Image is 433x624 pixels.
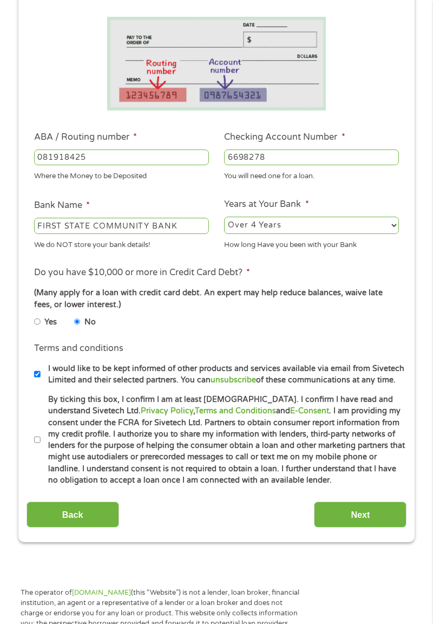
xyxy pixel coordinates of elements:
div: We do NOT store your bank details! [34,236,209,251]
a: Privacy Policy [141,406,193,415]
input: Back [27,502,119,528]
a: Terms and Conditions [195,406,276,415]
a: E-Consent [290,406,329,415]
div: Where the Money to be Deposited [34,167,209,182]
label: Bank Name [34,200,90,211]
a: unsubscribe [211,375,256,385]
label: I would like to be kept informed of other products and services available via email from Sivetech... [41,363,406,386]
input: 345634636 [224,149,399,166]
label: No [84,316,96,328]
input: 263177916 [34,149,209,166]
label: Checking Account Number [224,132,345,143]
label: Years at Your Bank [224,199,309,210]
div: You will need one for a loan. [224,167,399,182]
label: By ticking this box, I confirm I am at least [DEMOGRAPHIC_DATA]. I confirm I have read and unders... [41,394,406,486]
div: How long Have you been with your Bank [224,236,399,251]
div: (Many apply for a loan with credit card debt. An expert may help reduce balances, waive late fees... [34,287,399,310]
label: Terms and conditions [34,343,123,354]
label: ABA / Routing number [34,132,137,143]
input: Next [314,502,406,528]
label: Do you have $10,000 or more in Credit Card Debt? [34,267,250,278]
img: Routing number location [107,17,326,110]
label: Yes [44,316,57,328]
a: [DOMAIN_NAME] [72,588,131,597]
